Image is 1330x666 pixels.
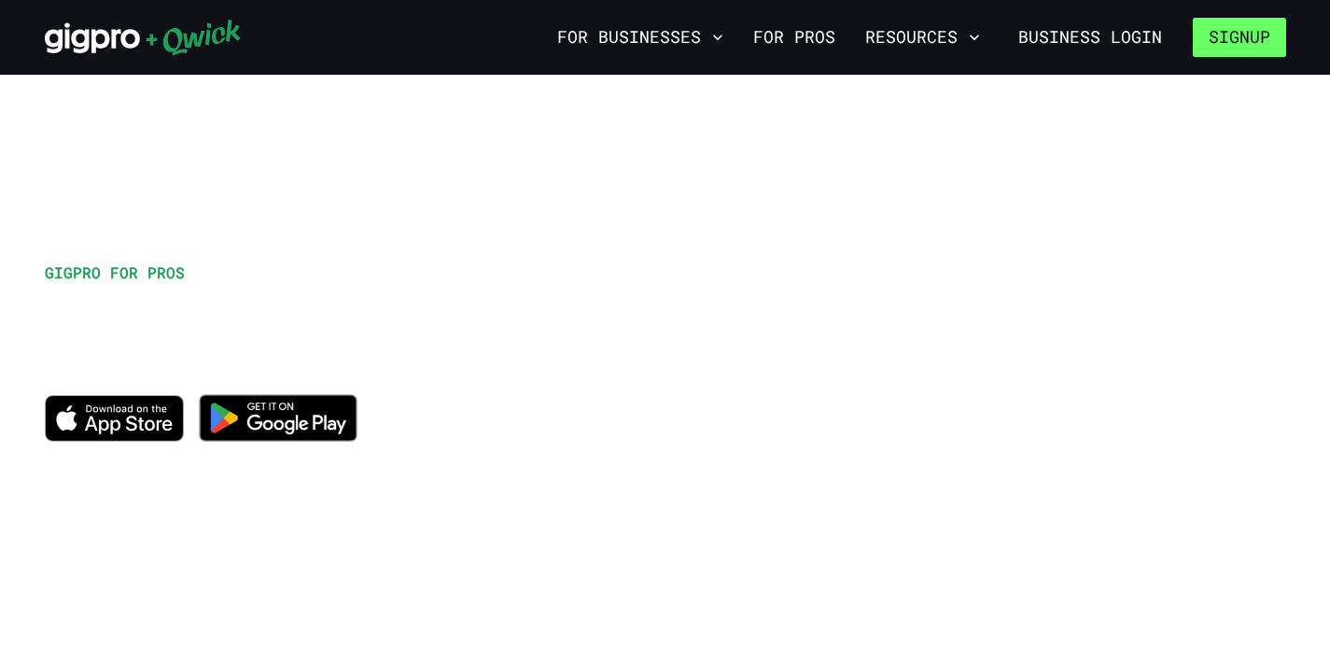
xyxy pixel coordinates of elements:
[1193,18,1286,57] button: Signup
[45,426,185,446] a: Download on the App Store
[188,383,369,453] img: Get it on Google Play
[1002,18,1178,57] a: Business Login
[858,21,987,53] button: Resources
[45,262,185,282] span: GIGPRO FOR PROS
[45,291,790,376] h1: Work when you want, explore new opportunities, and get paid for it!
[746,21,843,53] a: For Pros
[550,21,731,53] button: For Businesses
